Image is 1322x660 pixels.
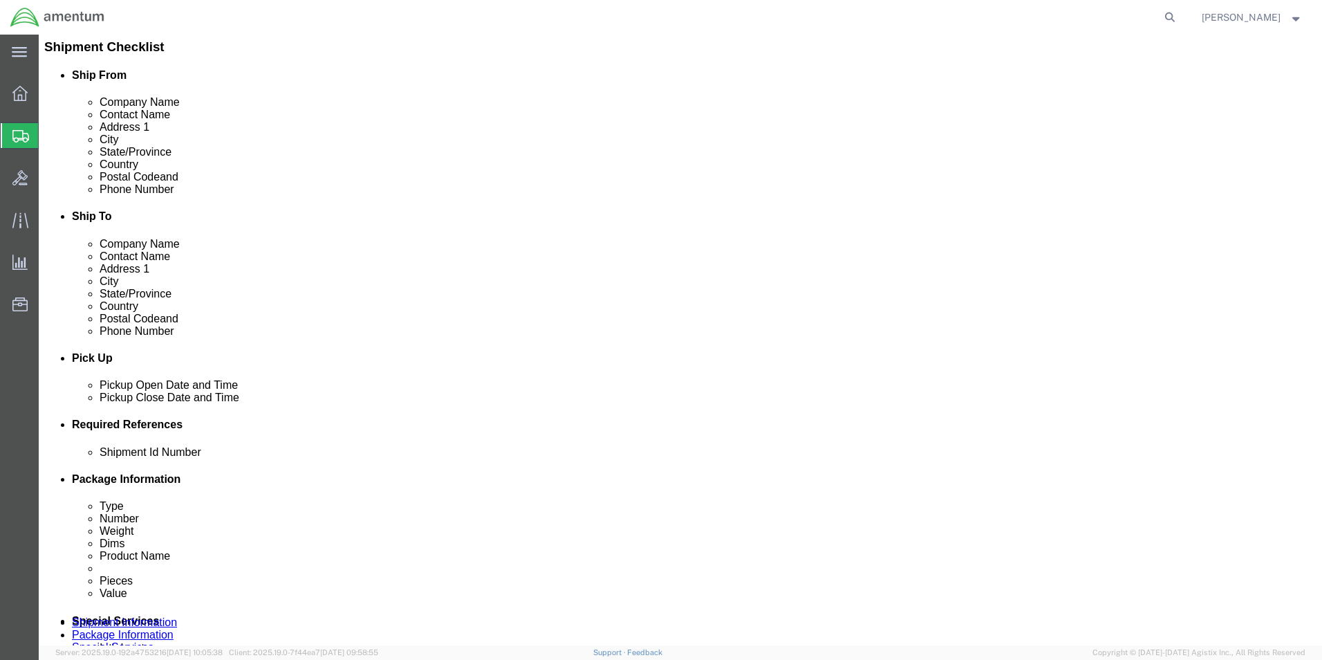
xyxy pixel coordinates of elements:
span: Server: 2025.19.0-192a4753216 [55,648,223,657]
img: logo [10,7,105,28]
span: [DATE] 09:58:55 [320,648,378,657]
span: Copyright © [DATE]-[DATE] Agistix Inc., All Rights Reserved [1092,647,1305,659]
a: Feedback [627,648,662,657]
a: Support [593,648,628,657]
span: [DATE] 10:05:38 [167,648,223,657]
span: Client: 2025.19.0-7f44ea7 [229,648,378,657]
iframe: FS Legacy Container [39,35,1322,645]
button: [PERSON_NAME] [1201,9,1303,26]
span: Susan Mitchell-Robertson [1202,10,1281,25]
